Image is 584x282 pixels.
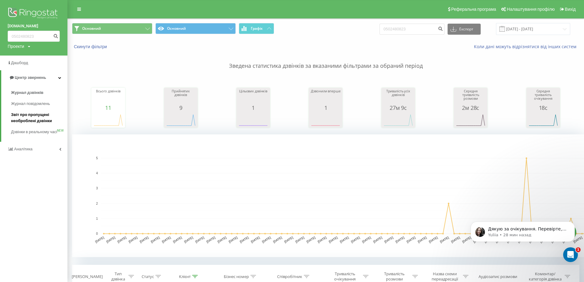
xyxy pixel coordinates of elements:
a: [DOMAIN_NAME] [8,23,60,29]
div: Тривалість усіх дзвінків [383,89,414,105]
button: Основний [155,23,236,34]
p: Зведена статистика дзвінків за вказаними фільтрами за обраний період [72,50,579,70]
div: 11 [93,105,124,111]
text: [DATE] [361,236,372,243]
svg: A chart. [383,111,414,129]
button: Скинути фільтри [72,44,110,49]
text: [DATE] [306,236,316,243]
text: [DATE] [395,236,405,243]
text: [DATE] [439,236,449,243]
button: Графік [239,23,274,34]
text: [DATE] [284,236,294,243]
div: Проекти [8,43,24,49]
text: [DATE] [217,236,227,243]
text: [DATE] [350,236,361,243]
text: [DATE] [339,236,349,243]
text: [DATE] [273,236,283,243]
text: [DATE] [373,236,383,243]
text: [DATE] [328,236,338,243]
a: Центр звернень [1,70,67,85]
div: Середня тривалість очікування [528,89,559,105]
span: Основний [82,26,101,31]
text: [DATE] [117,236,127,243]
text: [DATE] [173,236,183,243]
text: [DATE] [295,236,305,243]
span: Дашборд [11,60,28,65]
div: Середня тривалість розмови [455,89,486,105]
span: Журнал дзвінків [11,90,44,96]
text: [DATE] [106,236,116,243]
input: Пошук за номером [380,24,445,35]
svg: A chart. [455,111,486,129]
text: [DATE] [428,236,438,243]
div: Співробітник [277,274,302,279]
text: [DATE] [406,236,416,243]
div: Бізнес номер [224,274,249,279]
div: 18с [528,105,559,111]
div: Тривалість очікування [329,271,361,282]
div: 1 [310,105,341,111]
span: Дзвінки в реальному часі [11,129,57,135]
text: 0 [96,232,98,235]
iframe: Intercom notifications сообщение [461,209,584,265]
span: Реферальна програма [451,7,496,12]
div: 9 [166,105,196,111]
button: Експорт [448,24,481,35]
text: [DATE] [161,236,171,243]
span: Графік [251,26,263,31]
text: 4 [96,172,98,175]
div: Статус [142,274,154,279]
div: 2м 28с [455,105,486,111]
a: Журнал дзвінків [11,87,67,98]
svg: A chart. [528,111,559,129]
input: Пошук за номером [8,31,60,42]
div: Аудіозапис розмови [479,274,517,279]
div: Коментар/категорія дзвінка [527,271,563,282]
a: Дзвінки в реальному часіNEW [11,126,67,137]
a: Звіт про пропущені необроблені дзвінки [11,109,67,126]
div: 1 [238,105,269,111]
svg: A chart. [93,111,124,129]
span: Налаштування профілю [507,7,555,12]
text: [DATE] [228,236,238,243]
div: Цільових дзвінків [238,89,269,105]
iframe: Intercom live chat [563,247,578,262]
text: [DATE] [250,236,260,243]
text: [DATE] [184,236,194,243]
div: Тип дзвінка [109,271,127,282]
div: [PERSON_NAME] [72,274,103,279]
text: [DATE] [450,236,460,243]
svg: A chart. [166,111,196,129]
span: Звіт про пропущені необроблені дзвінки [11,112,64,124]
text: [DATE] [261,236,272,243]
span: Центр звернень [15,75,46,80]
div: Клієнт [179,274,191,279]
div: 27м 9с [383,105,414,111]
span: Аналiтика [14,147,32,151]
text: [DATE] [195,236,205,243]
a: Коли дані можуть відрізнятися вiд інших систем [474,44,579,49]
div: Тривалість розмови [378,271,411,282]
button: Основний [72,23,152,34]
text: 3 [96,187,98,190]
text: [DATE] [150,236,160,243]
a: Журнал повідомлень [11,98,67,109]
span: 1 [576,247,581,252]
span: Журнал повідомлень [11,101,50,107]
div: A chart. [238,111,269,129]
div: Всього дзвінків [93,89,124,105]
div: Прийнятих дзвінків [166,89,196,105]
text: 5 [96,156,98,160]
text: [DATE] [384,236,394,243]
text: [DATE] [239,236,249,243]
img: Ringostat logo [8,6,60,21]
